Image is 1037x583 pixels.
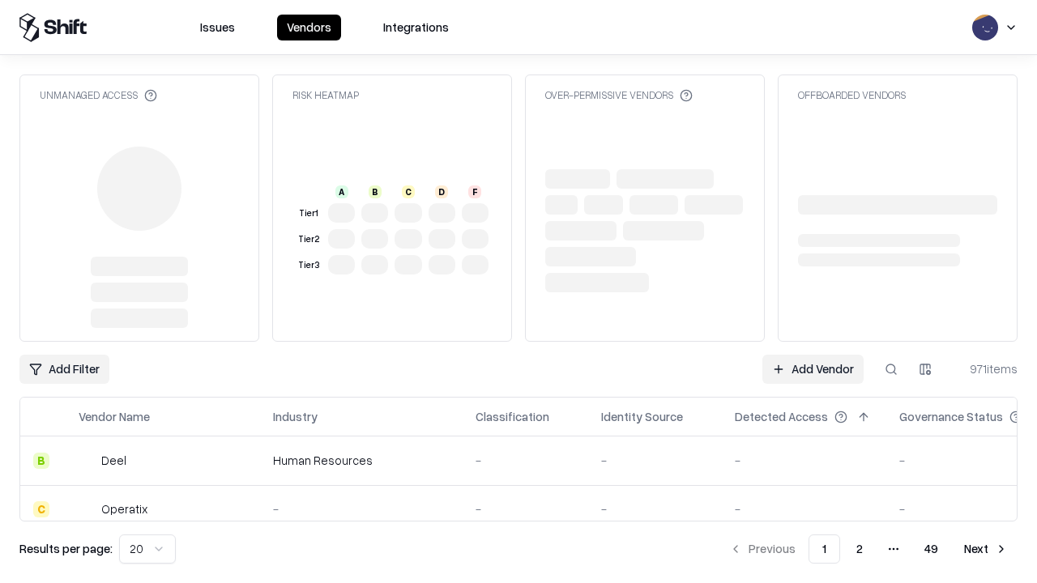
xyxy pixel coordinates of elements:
div: C [402,185,415,198]
div: D [435,185,448,198]
div: Identity Source [601,408,683,425]
button: Integrations [373,15,459,40]
div: 971 items [953,360,1018,377]
button: Vendors [277,15,341,40]
button: 1 [809,534,840,564]
button: Next [954,534,1018,564]
div: - [476,500,575,517]
div: B [369,185,382,198]
div: A [335,185,348,198]
div: Unmanaged Access [40,88,157,102]
div: F [468,185,481,198]
div: Risk Heatmap [292,88,359,102]
p: Results per page: [19,540,113,557]
div: - [476,452,575,469]
div: - [601,452,709,469]
div: Tier 2 [296,232,322,246]
button: 2 [843,534,876,564]
div: Over-Permissive Vendors [545,88,693,102]
div: Human Resources [273,452,450,469]
div: B [33,453,49,469]
div: Deel [101,452,126,469]
div: Offboarded Vendors [798,88,906,102]
div: Detected Access [735,408,828,425]
a: Add Vendor [762,355,864,384]
div: Vendor Name [79,408,150,425]
div: Classification [476,408,549,425]
div: Governance Status [899,408,1003,425]
div: - [273,500,450,517]
div: Tier 1 [296,206,322,220]
div: Industry [273,408,318,425]
div: Operatix [101,500,147,517]
div: C [33,501,49,517]
img: Deel [79,453,95,469]
button: 49 [911,534,951,564]
nav: pagination [719,534,1018,564]
div: - [601,500,709,517]
button: Issues [190,15,245,40]
img: Operatix [79,501,95,517]
button: Add Filter [19,355,109,384]
div: - [735,500,873,517]
div: - [735,452,873,469]
div: Tier 3 [296,258,322,272]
